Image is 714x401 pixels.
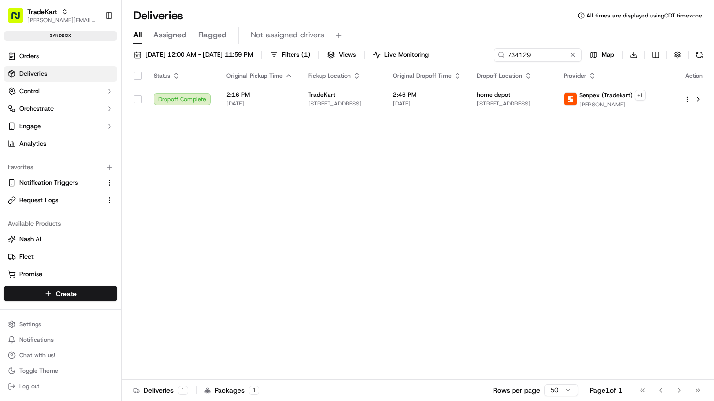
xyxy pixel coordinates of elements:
span: Senpex (Tradekart) [579,91,633,99]
img: Nash [10,10,29,29]
span: Knowledge Base [19,217,74,227]
span: Flagged [198,29,227,41]
button: Settings [4,317,117,331]
span: Deliveries [19,70,47,78]
span: Log out [19,383,39,390]
span: Status [154,72,170,80]
span: Orders [19,52,39,61]
div: Start new chat [44,93,160,103]
button: Notification Triggers [4,175,117,191]
span: Map [602,51,614,59]
div: Packages [204,385,259,395]
span: Settings [19,320,41,328]
span: 2:16 PM [226,91,293,99]
img: 8571987876998_91fb9ceb93ad5c398215_72.jpg [20,93,38,110]
span: [DATE] [86,177,106,185]
a: Notification Triggers [8,178,102,187]
button: +1 [635,90,646,101]
span: Toggle Theme [19,367,58,375]
button: Toggle Theme [4,364,117,378]
span: API Documentation [92,217,156,227]
a: Promise [8,270,113,279]
span: [DATE] 12:00 AM - [DATE] 11:59 PM [146,51,253,59]
h1: Deliveries [133,8,183,23]
span: Nash AI [19,235,41,244]
button: See all [151,124,177,136]
span: [PERSON_NAME] [30,177,79,185]
span: Control [19,87,40,96]
p: Welcome 👋 [10,39,177,54]
div: 1 [249,386,259,395]
p: Rows per page [493,385,540,395]
span: • [81,177,84,185]
div: Past conversations [10,126,65,134]
button: Notifications [4,333,117,347]
span: [DATE] [226,100,293,107]
button: [DATE] 12:00 AM - [DATE] 11:59 PM [129,48,257,62]
button: Request Logs [4,192,117,208]
div: Deliveries [133,385,188,395]
span: [PERSON_NAME] [579,101,646,108]
span: Notification Triggers [19,178,78,187]
img: Jeff Sasse [10,168,25,183]
span: TradeKart [308,91,335,99]
span: Chat with us! [19,351,55,359]
button: Orchestrate [4,101,117,117]
div: 💻 [82,218,90,226]
input: Type to search [494,48,582,62]
button: Promise [4,266,117,282]
button: [PERSON_NAME][EMAIL_ADDRESS][DOMAIN_NAME] [27,17,97,24]
div: sandbox [4,31,117,41]
span: home depot [477,91,510,99]
button: Log out [4,380,117,393]
span: Live Monitoring [384,51,429,59]
div: Action [684,72,704,80]
span: Original Dropoff Time [393,72,452,80]
button: Filters(1) [266,48,314,62]
span: Pylon [97,241,118,248]
span: [PERSON_NAME] [30,151,79,158]
a: 📗Knowledge Base [6,213,78,231]
span: Fleet [19,252,34,261]
div: We're available if you need us! [44,103,134,110]
span: Provider [564,72,586,80]
a: Request Logs [8,196,102,205]
span: [DATE] [86,151,106,158]
button: TradeKart [27,7,57,17]
img: Jeff Sasse [10,141,25,157]
a: Orders [4,49,117,64]
button: Control [4,84,117,99]
span: Not assigned drivers [251,29,324,41]
a: Nash AI [8,235,113,244]
button: Views [323,48,360,62]
div: Page 1 of 1 [590,385,622,395]
div: Available Products [4,216,117,231]
a: Deliveries [4,66,117,82]
img: 1736555255976-a54dd68f-1ca7-489b-9aae-adbdc363a1c4 [10,93,27,110]
div: 1 [178,386,188,395]
a: Fleet [8,252,113,261]
span: Analytics [19,139,46,148]
span: 2:46 PM [393,91,461,99]
span: Filters [282,51,310,59]
button: Engage [4,119,117,134]
button: Nash AI [4,231,117,247]
span: • [81,151,84,158]
span: Views [339,51,356,59]
a: Analytics [4,136,117,152]
span: ( 1 ) [301,51,310,59]
span: Assigned [153,29,186,41]
span: Engage [19,122,41,131]
div: 📗 [10,218,18,226]
span: Original Pickup Time [226,72,283,80]
span: All times are displayed using CDT timezone [586,12,702,19]
button: TradeKart[PERSON_NAME][EMAIL_ADDRESS][DOMAIN_NAME] [4,4,101,27]
span: [STREET_ADDRESS] [308,100,377,107]
span: Pickup Location [308,72,351,80]
a: Powered byPylon [69,241,118,248]
button: Fleet [4,249,117,264]
button: Live Monitoring [368,48,433,62]
span: Create [56,289,77,298]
